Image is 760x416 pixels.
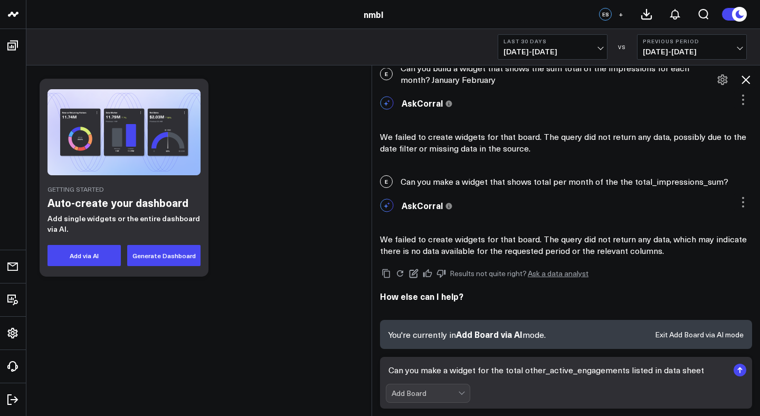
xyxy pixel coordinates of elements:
span: E [380,175,393,188]
div: Can you build a widget that shows the sum total of the impressions for each month? January February [372,57,760,91]
h2: Auto-create your dashboard [47,195,201,211]
p: Add single widgets or the entire dashboard via AI. [47,213,201,234]
span: Add Board via AI [456,328,522,340]
button: Last 30 Days[DATE]-[DATE] [498,34,607,60]
textarea: Can you make a widget for the total other_active_engagements listed in data sheet [386,361,728,380]
b: Previous Period [643,38,741,44]
button: Add via AI [47,245,121,266]
div: Can you make a widget that shows total per month of the the total_impressions_sum? [372,170,760,193]
button: Previous Period[DATE]-[DATE] [637,34,747,60]
div: ES [599,8,612,21]
button: + [614,8,627,21]
a: Ask a data analyst [528,270,588,277]
div: VS [613,44,632,50]
span: + [619,11,623,18]
span: AskCorral [402,200,443,211]
p: We failed to create widgets for that board. The query did not return any data, which may indicate... [380,233,752,257]
span: [DATE] - [DATE] [503,48,602,56]
h2: How else can I help? [380,290,752,302]
button: Copy [380,267,393,280]
div: Add Board [392,389,458,398]
a: nmbl [364,8,383,20]
span: [DATE] - [DATE] [643,48,741,56]
p: You're currently in mode. [388,328,546,341]
span: AskCorral [402,97,443,109]
span: Results not quite right? [450,268,527,278]
button: Generate Dashboard [127,245,201,266]
span: E [380,68,393,80]
button: Exit Add Board via AI mode [655,331,744,338]
b: Last 30 Days [503,38,602,44]
p: We failed to create widgets for that board. The query did not return any data, possibly due to th... [380,131,752,154]
div: Getting Started [47,186,201,192]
